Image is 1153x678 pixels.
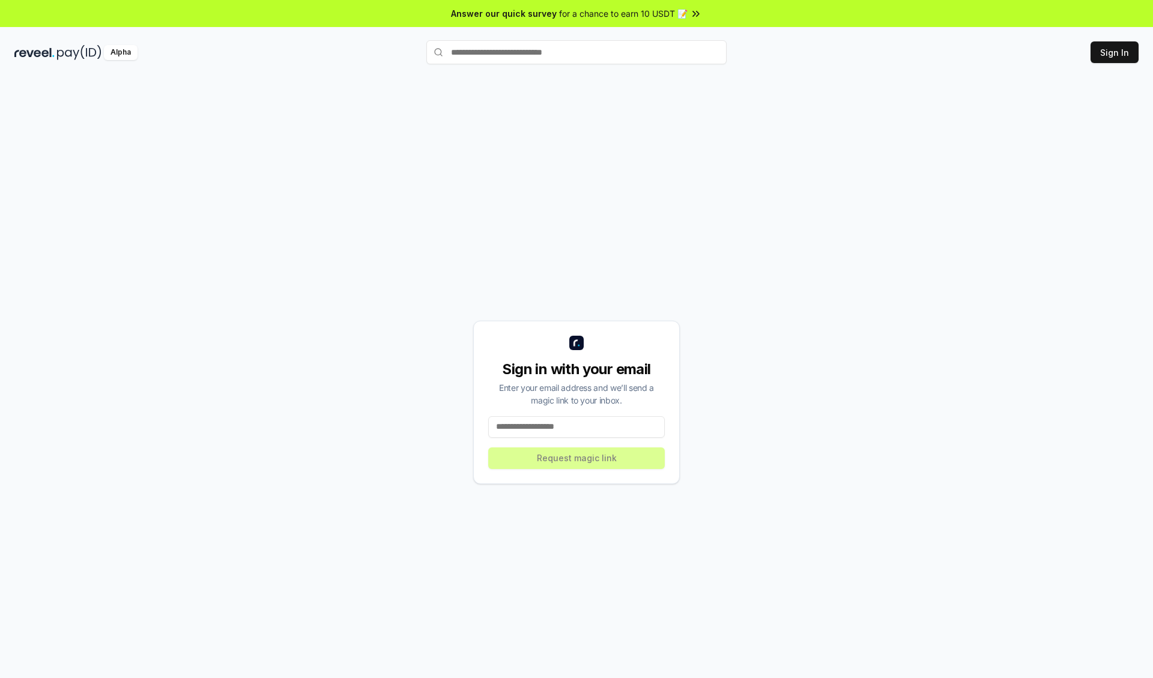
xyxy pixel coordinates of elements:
img: reveel_dark [14,45,55,60]
div: Alpha [104,45,138,60]
span: for a chance to earn 10 USDT 📝 [559,7,688,20]
div: Enter your email address and we’ll send a magic link to your inbox. [488,381,665,407]
span: Answer our quick survey [451,7,557,20]
img: logo_small [569,336,584,350]
button: Sign In [1091,41,1139,63]
div: Sign in with your email [488,360,665,379]
img: pay_id [57,45,101,60]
